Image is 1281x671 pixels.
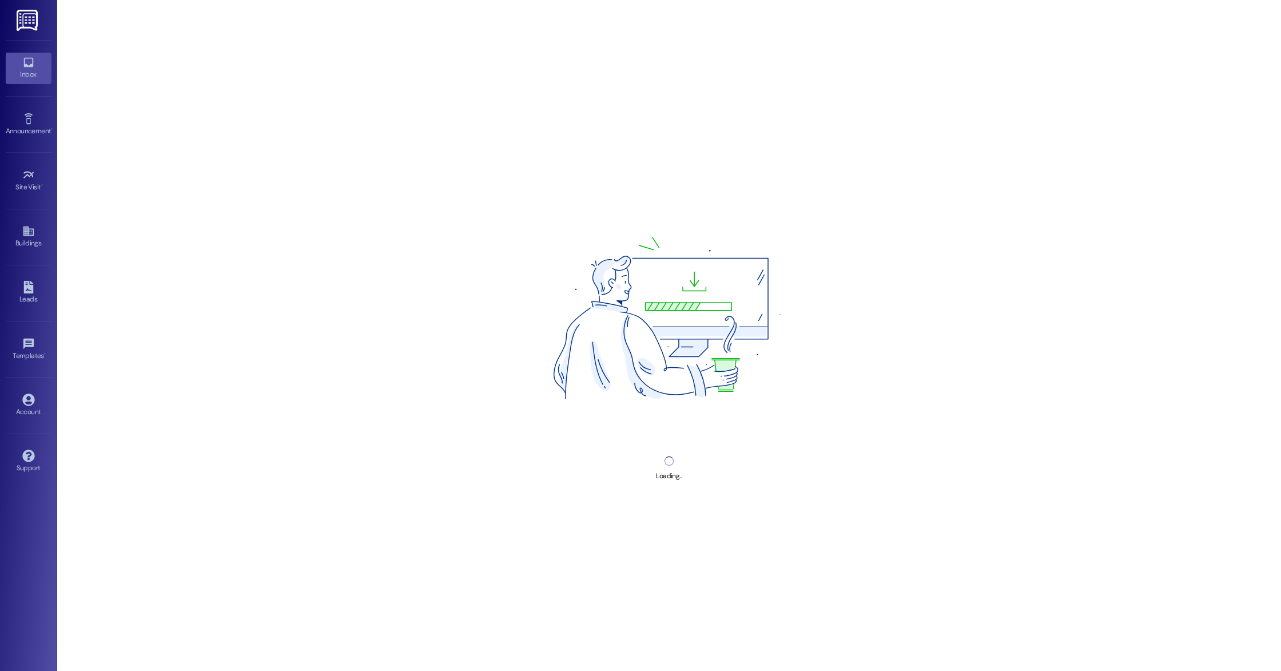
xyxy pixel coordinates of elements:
a: Templates • [6,334,51,365]
span: • [41,181,43,189]
div: Loading... [656,470,682,482]
a: Inbox [6,53,51,84]
a: Support [6,446,51,477]
a: Account [6,390,51,421]
a: Buildings [6,221,51,252]
a: Site Visit • [6,165,51,196]
span: • [51,125,53,133]
span: • [44,350,46,358]
a: Leads [6,277,51,308]
img: ResiDesk Logo [17,10,40,31]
